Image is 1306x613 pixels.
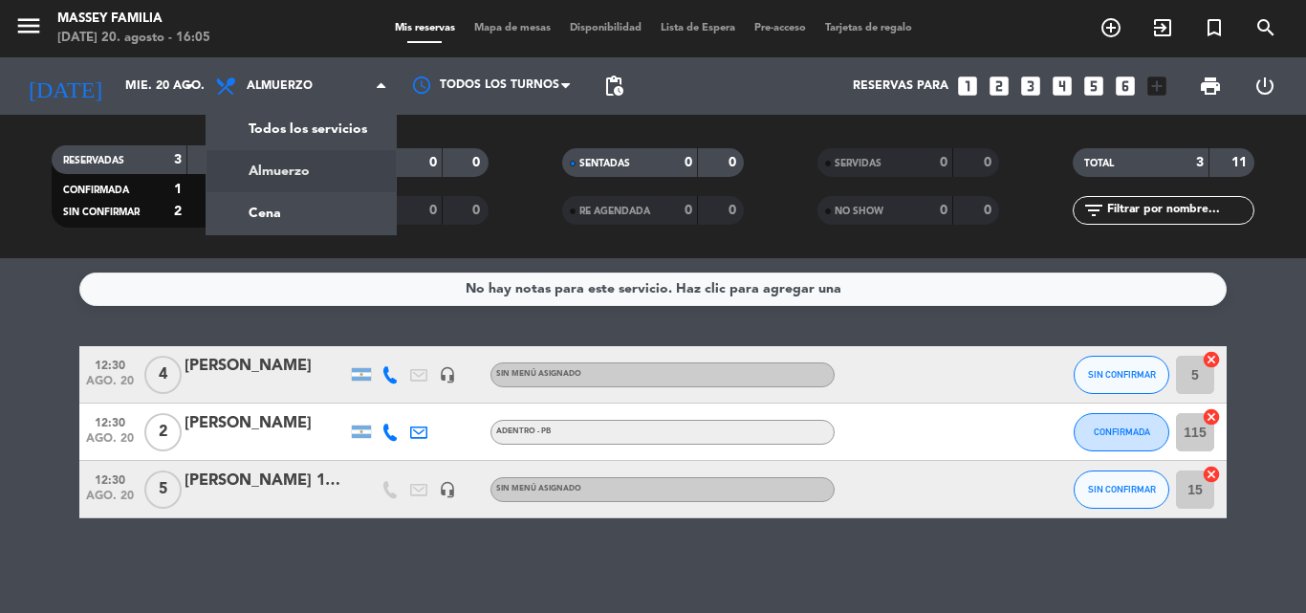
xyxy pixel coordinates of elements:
[1081,74,1106,99] i: looks_5
[247,79,313,93] span: Almuerzo
[1202,465,1221,484] i: cancel
[14,11,43,40] i: menu
[1237,57,1292,115] div: LOG OUT
[685,204,692,217] strong: 0
[14,11,43,47] button: menu
[1199,75,1222,98] span: print
[940,156,947,169] strong: 0
[439,481,456,498] i: headset_mic
[940,204,947,217] strong: 0
[1113,74,1138,99] i: looks_6
[144,471,182,509] span: 5
[816,23,922,33] span: Tarjetas de regalo
[729,156,740,169] strong: 0
[63,186,129,195] span: CONFIRMADA
[1084,159,1114,168] span: TOTAL
[496,485,581,493] span: Sin menú asignado
[1088,369,1156,380] span: SIN CONFIRMAR
[14,65,116,107] i: [DATE]
[63,208,140,217] span: SIN CONFIRMAR
[1202,407,1221,427] i: cancel
[1196,156,1204,169] strong: 3
[465,23,560,33] span: Mapa de mesas
[835,159,882,168] span: SERVIDAS
[1074,413,1169,451] button: CONFIRMADA
[987,74,1012,99] i: looks_two
[86,410,134,432] span: 12:30
[185,469,347,493] div: [PERSON_NAME] 13HS
[174,183,182,196] strong: 1
[1074,356,1169,394] button: SIN CONFIRMAR
[560,23,651,33] span: Disponibilidad
[1082,199,1105,222] i: filter_list
[1203,16,1226,39] i: turned_in_not
[472,156,484,169] strong: 0
[1105,200,1253,221] input: Filtrar por nombre...
[144,413,182,451] span: 2
[174,153,182,166] strong: 3
[86,432,134,454] span: ago. 20
[602,75,625,98] span: pending_actions
[1254,16,1277,39] i: search
[1231,156,1251,169] strong: 11
[579,159,630,168] span: SENTADAS
[174,205,182,218] strong: 2
[1088,484,1156,494] span: SIN CONFIRMAR
[685,156,692,169] strong: 0
[466,278,841,300] div: No hay notas para este servicio. Haz clic para agregar una
[429,156,437,169] strong: 0
[57,29,210,48] div: [DATE] 20. agosto - 16:05
[86,353,134,375] span: 12:30
[745,23,816,33] span: Pre-acceso
[86,468,134,490] span: 12:30
[955,74,980,99] i: looks_one
[1202,350,1221,369] i: cancel
[496,427,551,435] span: Adentro - PB
[1151,16,1174,39] i: exit_to_app
[1094,427,1150,437] span: CONFIRMADA
[729,204,740,217] strong: 0
[178,75,201,98] i: arrow_drop_down
[651,23,745,33] span: Lista de Espera
[207,192,396,234] a: Cena
[1018,74,1043,99] i: looks_3
[429,204,437,217] strong: 0
[86,490,134,512] span: ago. 20
[1099,16,1122,39] i: add_circle_outline
[63,156,124,165] span: RESERVADAS
[207,108,396,150] a: Todos los servicios
[984,156,995,169] strong: 0
[835,207,883,216] span: NO SHOW
[579,207,650,216] span: RE AGENDADA
[1253,75,1276,98] i: power_settings_new
[1074,471,1169,509] button: SIN CONFIRMAR
[439,366,456,383] i: headset_mic
[185,354,347,379] div: [PERSON_NAME]
[496,370,581,378] span: Sin menú asignado
[207,150,396,192] a: Almuerzo
[984,204,995,217] strong: 0
[57,10,210,29] div: MASSEY FAMILIA
[853,79,948,93] span: Reservas para
[86,375,134,397] span: ago. 20
[385,23,465,33] span: Mis reservas
[144,356,182,394] span: 4
[472,204,484,217] strong: 0
[185,411,347,436] div: [PERSON_NAME]
[1050,74,1075,99] i: looks_4
[1144,74,1169,99] i: add_box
